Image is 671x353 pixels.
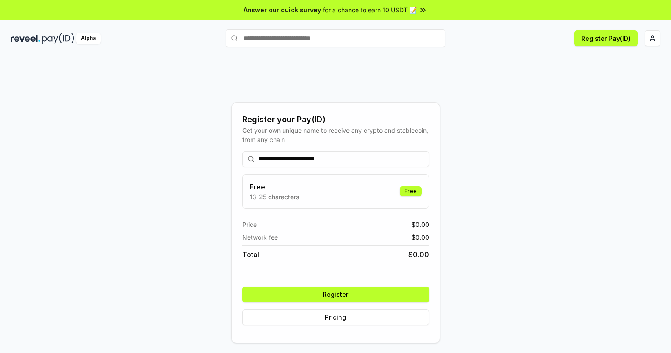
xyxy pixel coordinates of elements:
[11,33,40,44] img: reveel_dark
[250,192,299,201] p: 13-25 characters
[242,309,429,325] button: Pricing
[408,249,429,260] span: $ 0.00
[242,287,429,302] button: Register
[412,220,429,229] span: $ 0.00
[76,33,101,44] div: Alpha
[242,220,257,229] span: Price
[574,30,638,46] button: Register Pay(ID)
[242,249,259,260] span: Total
[42,33,74,44] img: pay_id
[242,233,278,242] span: Network fee
[400,186,422,196] div: Free
[244,5,321,15] span: Answer our quick survey
[412,233,429,242] span: $ 0.00
[242,126,429,144] div: Get your own unique name to receive any crypto and stablecoin, from any chain
[242,113,429,126] div: Register your Pay(ID)
[323,5,417,15] span: for a chance to earn 10 USDT 📝
[250,182,299,192] h3: Free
